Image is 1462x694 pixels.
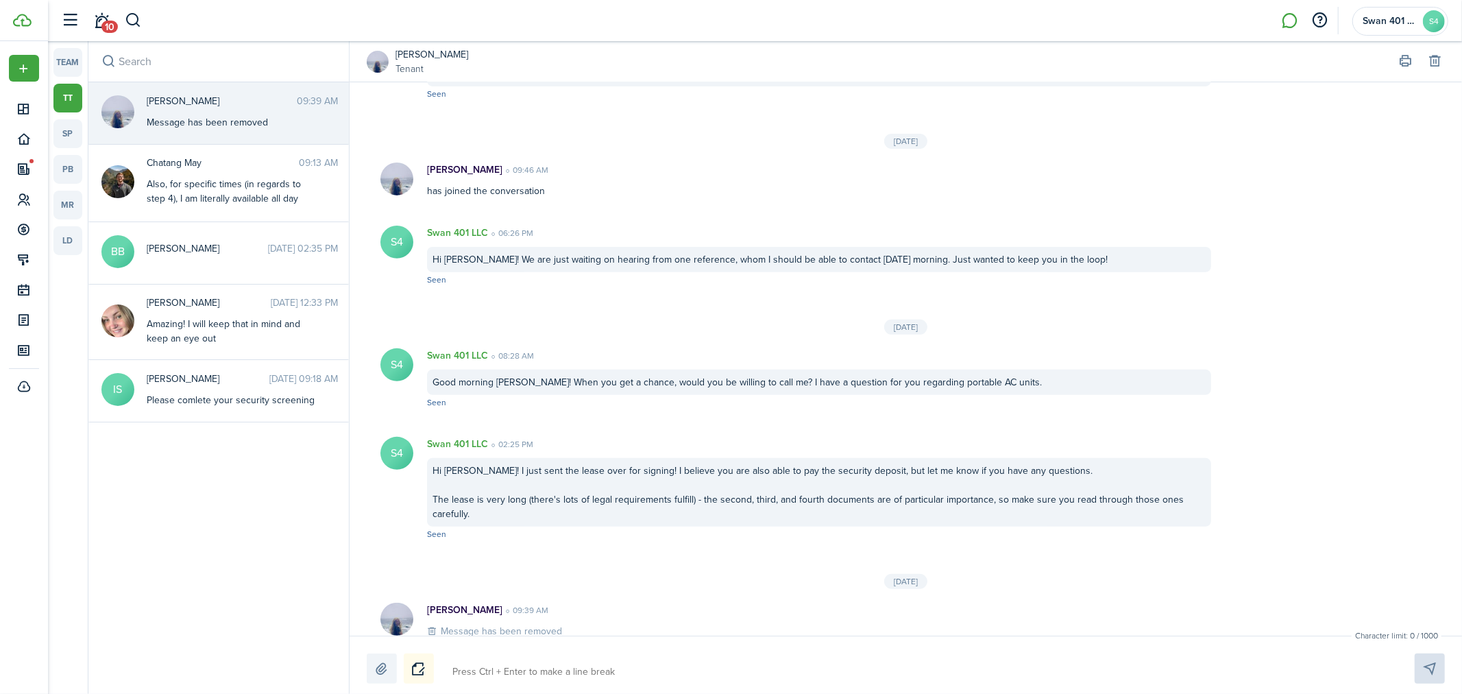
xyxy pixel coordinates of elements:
img: Olivia McQueen [367,51,389,73]
avatar-text: S4 [380,226,413,259]
button: Print [1396,52,1415,71]
img: Joelle Bass [101,304,134,337]
div: Please comlete your security screening [147,393,318,407]
small: Character limit: 0 / 1000 [1352,630,1441,642]
img: Olivia McQueen [380,603,413,636]
div: [DATE] [884,574,927,589]
div: Hi [PERSON_NAME]! We are just waiting on hearing from one reference, whom I should be able to con... [427,247,1211,272]
a: Notifications [89,3,115,38]
a: sp [53,119,82,148]
a: Tenant [395,62,468,76]
span: Chatang May [147,156,299,170]
avatar-text: S4 [380,437,413,470]
button: Open menu [9,55,39,82]
a: tt [53,84,82,112]
button: Search [125,9,142,32]
a: pb [53,155,82,184]
span: Olivia McQueen [147,94,297,108]
img: Olivia McQueen [380,163,413,195]
span: Seen [427,88,446,100]
time: 09:39 AM [502,604,548,617]
p: Swan 401 LLC [427,437,488,451]
button: Open resource center [1308,9,1332,32]
div: [DATE] [884,320,927,335]
avatar-text: S4 [380,348,413,381]
div: Amazing! I will keep that in mind and keep an eye out [147,317,318,346]
span: Bertha Blake [147,241,268,256]
div: [DATE] [884,134,927,149]
div: Good morning [PERSON_NAME]! When you get a chance, would you be willing to call me? I have a ques... [427,370,1211,395]
div: Also, for specific times (in regards to step 4), I am literally available all day haha. The only ... [147,177,318,278]
img: TenantCloud [13,14,32,27]
span: Seen [427,396,446,409]
input: search [88,41,349,82]
time: 09:39 AM [297,94,338,108]
img: Olivia McQueen [101,95,134,128]
button: Notice [404,654,434,684]
time: [DATE] 09:18 AM [269,372,338,386]
div: has joined the conversation [413,163,1225,198]
div: Hi [PERSON_NAME]! I just sent the lease over for signing! I believe you are also able to pay the ... [427,458,1211,527]
avatar-text: BB [101,235,134,268]
p: [PERSON_NAME] [427,163,502,177]
time: 09:46 AM [502,164,548,176]
messenger-thread-item-body: Message has been removed [147,115,318,130]
time: 02:25 PM [488,438,533,451]
avatar-text: IS [101,373,134,406]
time: 09:13 AM [299,156,338,170]
a: ld [53,226,82,255]
avatar-text: S4 [1423,10,1445,32]
time: [DATE] 02:35 PM [268,241,338,256]
p: Message has been removed [441,624,562,638]
a: [PERSON_NAME] [395,47,468,62]
time: [DATE] 12:33 PM [271,296,338,310]
span: Joelle Bass [147,296,271,310]
img: Chatang May [101,165,134,198]
p: Swan 401 LLC [427,348,488,363]
time: 08:28 AM [488,350,534,362]
button: Open sidebar [58,8,84,34]
p: [PERSON_NAME] [427,603,502,617]
span: Swan 401 LLC [1363,16,1417,26]
span: 10 [101,21,118,33]
span: Seen [427,528,446,540]
button: Delete [1426,52,1445,71]
a: mr [53,191,82,219]
time: 06:26 PM [488,227,533,239]
span: Isaak Swan [147,372,269,386]
a: team [53,48,82,77]
span: Seen [427,274,446,286]
p: Swan 401 LLC [427,226,488,240]
button: Search [99,52,119,71]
